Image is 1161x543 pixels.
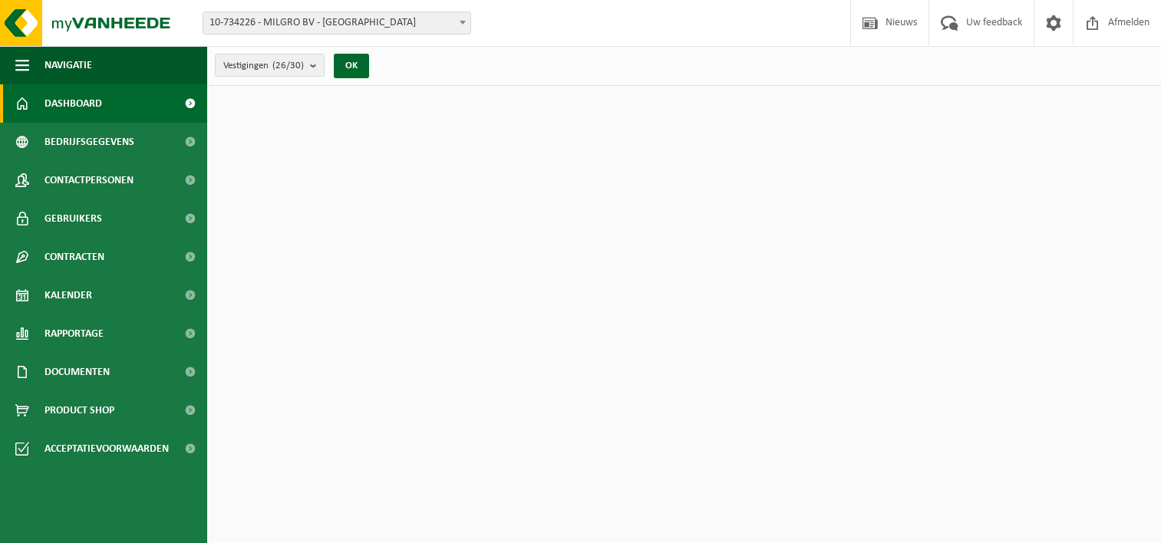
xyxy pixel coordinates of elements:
span: Gebruikers [45,199,102,238]
span: Documenten [45,353,110,391]
span: Acceptatievoorwaarden [45,429,169,468]
span: Contracten [45,238,104,276]
span: Rapportage [45,314,104,353]
button: OK [334,54,369,78]
span: Navigatie [45,46,92,84]
span: Bedrijfsgegevens [45,123,134,161]
span: Vestigingen [223,54,304,77]
span: Product Shop [45,391,114,429]
span: 10-734226 - MILGRO BV - ROTTERDAM [203,12,470,34]
span: Kalender [45,276,92,314]
span: 10-734226 - MILGRO BV - ROTTERDAM [203,12,471,35]
button: Vestigingen(26/30) [215,54,325,77]
span: Dashboard [45,84,102,123]
span: Contactpersonen [45,161,134,199]
count: (26/30) [272,61,304,71]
